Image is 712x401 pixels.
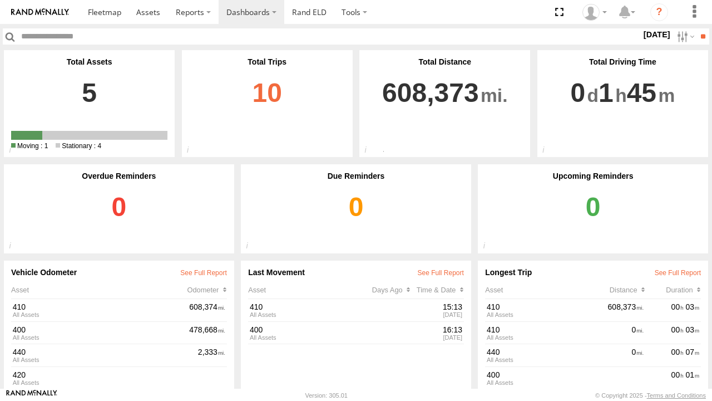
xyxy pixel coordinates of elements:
div: Total Assets [11,57,167,66]
span: 0 [571,66,599,120]
label: Search Filter Options [673,28,696,45]
div: 0 [590,346,645,365]
span: 00 [671,302,684,311]
div: Total Active/Deployed Assets [4,145,28,158]
a: 420 [13,370,222,380]
span: 00 [671,348,684,356]
div: Total Driving Time [545,57,701,66]
div: Total distance travelled by assets [359,145,383,158]
div: 16:13 [410,325,462,335]
span: 1 [11,142,48,150]
a: Visit our Website [6,390,57,401]
a: 440 [487,348,588,357]
a: 400 [13,325,186,335]
div: Total number of overdue notifications generated from your asset reminders [4,241,28,253]
a: 0 [11,180,227,246]
a: 10 [189,66,345,121]
a: 5 [11,66,167,128]
div: Click to Sort [372,286,417,294]
a: 410 [487,325,588,335]
div: Click to Sort [417,286,464,294]
div: 608,374 [188,301,227,319]
a: 0 [248,180,464,246]
div: Total number of due reminder notifications generated from your asset reminders [241,241,265,253]
i: ? [650,3,668,21]
div: Asset [485,286,590,294]
a: Terms and Conditions [647,392,706,399]
span: 03 [686,325,700,334]
div: [DATE] [410,312,462,318]
div: View Group Details [13,312,186,318]
div: Click to Sort [590,286,645,294]
div: All Assets [250,335,362,341]
div: Click to Sort [645,286,701,294]
img: rand-logo.svg [11,8,69,16]
span: 03 [686,302,700,311]
div: Due Reminders [248,172,464,180]
div: 478,668 [188,324,227,342]
div: Overdue Reminders [11,172,227,180]
a: 410 [250,302,362,312]
div: © Copyright 2025 - [595,392,706,399]
div: Total driving time by Assets [537,145,561,158]
div: Vehicle Odometer [11,268,227,277]
a: 0 [485,180,701,246]
span: 00 [671,325,684,334]
div: Total Trips [189,57,345,66]
div: Total upcoming reminder notifications generated from your asset reminders [478,241,502,253]
div: Asset [11,286,187,294]
span: 00 [671,370,684,379]
a: 608,373 [367,66,523,121]
div: Total Distance [367,57,523,66]
div: View Group Details [13,357,195,363]
div: 608,373 [590,301,645,319]
a: 400 [250,325,362,335]
a: 440 [13,348,195,357]
a: 410 [487,302,588,312]
span: 07 [686,348,700,356]
div: All Assets [487,380,588,386]
div: Asset [248,286,372,294]
div: 0 [590,324,645,342]
a: 410 [13,302,186,312]
div: Gary McCullough [578,4,611,21]
div: All Assets [487,335,588,341]
a: 400 [487,370,588,380]
div: 15:13 [410,302,462,312]
span: 45 [627,66,675,120]
span: 4 [56,142,101,150]
label: [DATE] [641,28,673,41]
div: Upcoming Reminders [485,172,701,180]
div: Version: 305.01 [305,392,348,399]
div: Total completed Trips within the selected period [182,145,206,158]
div: View Group Details [13,335,186,341]
div: All Assets [487,312,588,318]
div: Longest Trip [485,268,701,277]
a: 0 1 45 [545,66,701,121]
div: Last Movement [248,268,464,277]
div: [DATE] [410,335,462,341]
div: 2,333 [196,346,227,365]
span: 01 [686,370,700,379]
div: All Assets [487,357,588,363]
div: All Assets [250,312,362,318]
div: View Group Details [13,380,222,386]
div: Click to Sort [187,286,226,294]
span: 1 [599,66,627,120]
